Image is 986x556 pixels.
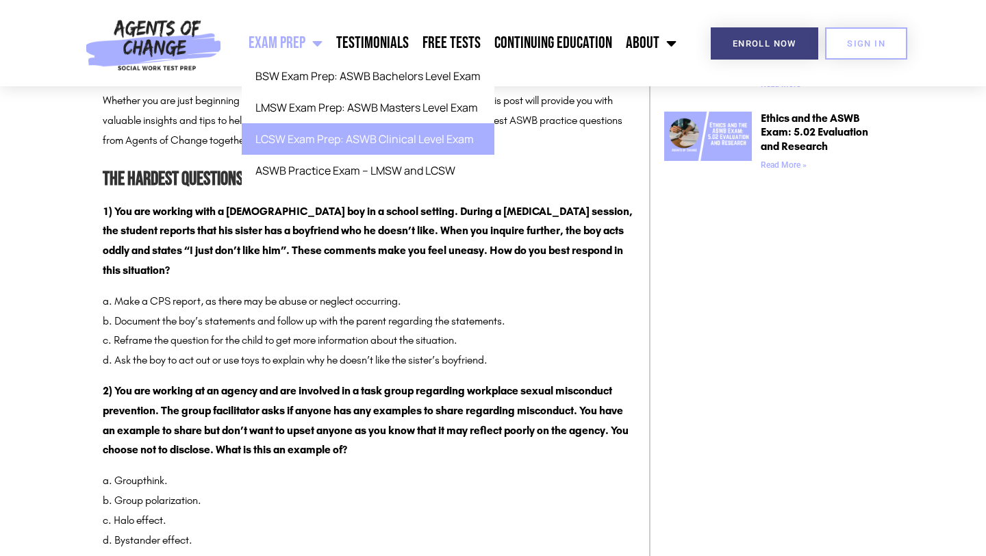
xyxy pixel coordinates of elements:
strong: 1) You are working with a [DEMOGRAPHIC_DATA] boy in a school setting. During a [MEDICAL_DATA] ses... [103,205,633,277]
a: Read more about Ethics and the ASWB Exam: 5.02 Evaluation and Research [761,160,807,170]
a: Continuing Education [488,26,619,60]
a: Exam Prep [242,26,329,60]
span: SIGN IN [847,39,885,48]
nav: Menu [228,26,684,60]
a: BSW Exam Prep: ASWB Bachelors Level Exam [242,60,494,92]
strong: 2) You are working at an agency and are involved in a task group regarding workplace sexual misco... [103,384,629,456]
a: Enroll Now [711,27,818,60]
a: About [619,26,683,60]
a: Ethics and the ASWB Exam 5.02 Evaluation and Research [664,112,752,175]
ul: Exam Prep [242,60,494,186]
a: Read more about Ethics and the ASWB Exam: 6.01 Social Welfare [761,79,807,89]
p: Whether you are just beginning your ASWB exam journey or are a seasoned test-taker, this post wil... [103,91,635,150]
a: LCSW Exam Prep: ASWB Clinical Level Exam [242,123,494,155]
p: a. Make a CPS report, as there may be abuse or neglect occurring. b. Document the boy’s statement... [103,292,635,370]
a: Free Tests [416,26,488,60]
a: Ethics and the ASWB Exam: 5.02 Evaluation and Research [761,112,868,153]
span: Enroll Now [733,39,796,48]
a: ASWB Practice Exam – LMSW and LCSW [242,155,494,186]
a: SIGN IN [825,27,907,60]
strong: The Hardest Questions on Exam 1 [103,168,307,190]
img: Ethics and the ASWB Exam 5.02 Evaluation and Research [664,112,752,161]
p: a. Groupthink. b. Group polarization. c. Halo effect. d. Bystander effect. [103,471,635,550]
a: LMSW Exam Prep: ASWB Masters Level Exam [242,92,494,123]
a: Testimonials [329,26,416,60]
